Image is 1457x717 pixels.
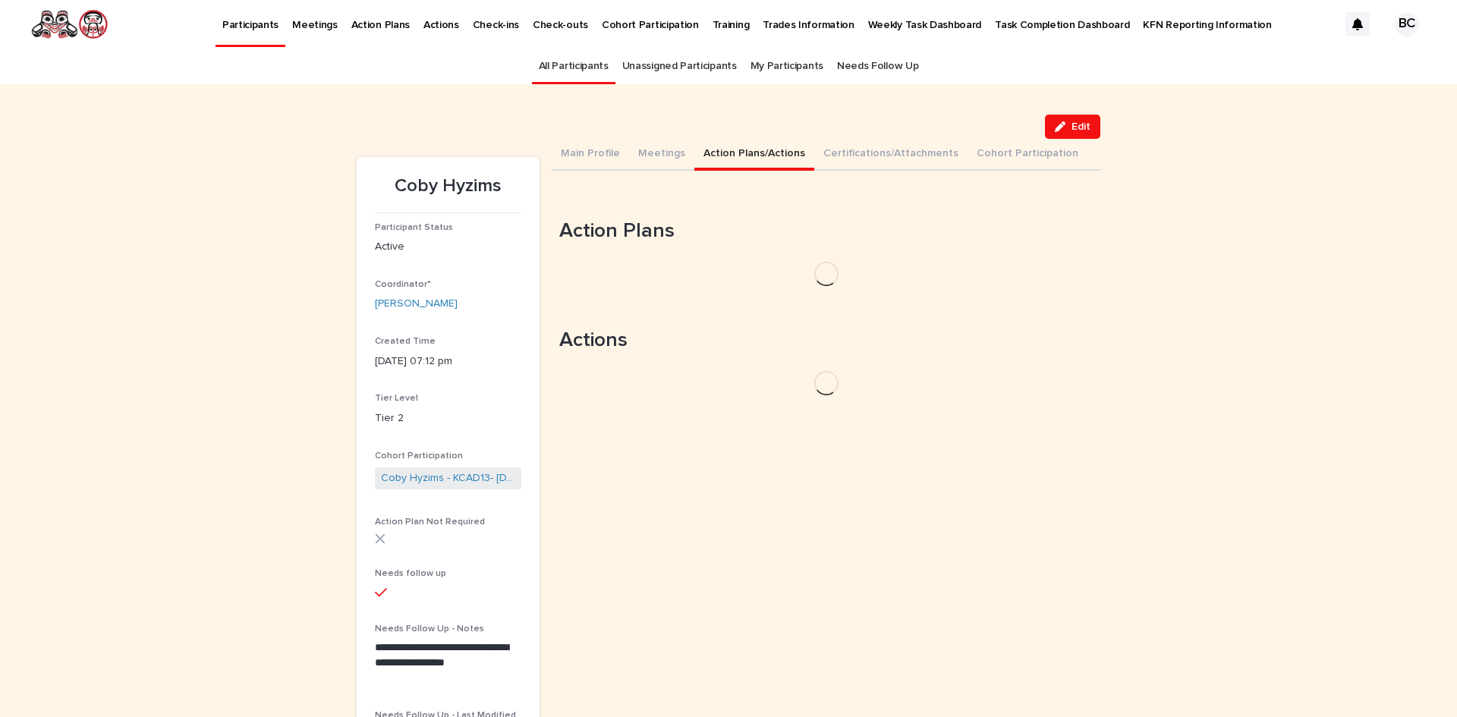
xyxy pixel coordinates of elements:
button: Edit [1045,115,1100,139]
a: My Participants [751,49,823,84]
h1: Actions [552,329,1100,353]
span: Cohort Participation [375,451,463,461]
a: [PERSON_NAME] [375,296,458,312]
span: Created Time [375,337,436,346]
span: Participant Status [375,223,453,232]
span: Coordinator* [375,280,431,289]
button: Certifications/Attachments [814,139,968,171]
h1: Action Plans [552,219,1100,244]
span: Edit [1072,121,1090,132]
button: Action Plans/Actions [694,139,814,171]
span: Action Plan Not Required [375,517,485,527]
p: Tier 2 [375,410,521,426]
span: Needs Follow Up - Notes [375,624,484,634]
a: All Participants [539,49,609,84]
p: Active [375,239,521,255]
button: Cohort Participation [968,139,1087,171]
img: rNyI97lYS1uoOg9yXW8k [30,9,109,39]
a: Unassigned Participants [622,49,737,84]
p: Coby Hyzims [375,175,521,197]
button: Main Profile [552,139,629,171]
span: Needs follow up [375,569,446,578]
div: BC [1395,12,1419,36]
a: Needs Follow Up [837,49,918,84]
p: [DATE] 07:12 pm [375,354,521,370]
span: Tier Level [375,394,418,403]
button: Meetings [629,139,694,171]
a: Coby Hyzims - KCAD13- [DATE] [381,470,515,486]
